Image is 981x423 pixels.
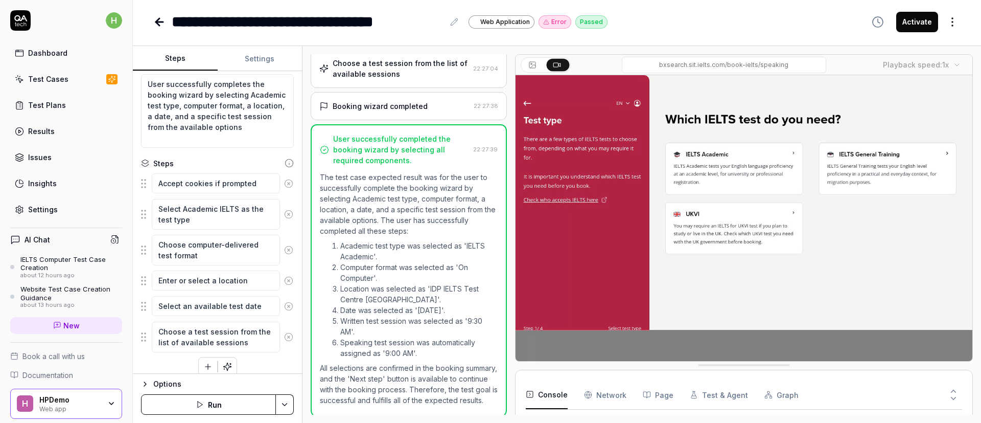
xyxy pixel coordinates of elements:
button: Graph [764,381,799,409]
a: Test Plans [10,95,122,115]
div: Booking wizard completed [333,101,428,112]
span: Documentation [22,370,73,381]
button: Test & Agent [690,381,748,409]
div: Choose a test session from the list of available sessions [333,58,469,79]
li: Academic test type was selected as 'IELTS Academic'. [340,240,498,262]
button: Console [526,381,568,409]
time: 22:27:39 [473,146,498,153]
div: Results [28,126,55,137]
button: Page [643,381,673,409]
div: Website Test Case Creation Guidance [20,285,122,302]
button: Remove step [280,271,297,291]
div: Test Plans [28,100,66,110]
button: h [106,10,122,31]
button: Remove step [280,240,297,260]
div: Playback speed: [883,59,949,70]
button: Remove step [280,296,297,317]
button: Remove step [280,327,297,347]
div: IELTS Computer Test Case Creation [20,255,122,272]
div: Dashboard [28,48,67,58]
a: Results [10,121,122,141]
div: Web app [39,404,101,412]
a: Issues [10,147,122,167]
button: Remove step [280,173,297,194]
div: Suggestions [141,234,294,266]
div: Suggestions [141,321,294,353]
a: Insights [10,173,122,193]
div: Steps [153,158,174,169]
a: New [10,317,122,334]
a: Settings [10,199,122,219]
div: Test Cases [28,74,68,84]
span: Book a call with us [22,351,85,362]
div: Suggestions [141,198,294,230]
div: Options [153,378,294,390]
div: Insights [28,178,57,189]
div: Suggestions [141,296,294,317]
li: Written test session was selected as '9:30 AM'. [340,316,498,337]
button: Network [584,381,626,409]
a: Test Cases [10,69,122,89]
button: Activate [896,12,938,32]
li: Date was selected as '[DATE]'. [340,305,498,316]
a: Book a call with us [10,351,122,362]
p: All selections are confirmed in the booking summary, and the 'Next step' button is available to c... [320,363,498,406]
button: Error [539,15,571,29]
button: Steps [133,47,218,71]
div: about 13 hours ago [20,302,122,309]
a: Documentation [10,370,122,381]
button: Run [141,394,276,415]
time: 22:27:04 [473,65,498,72]
span: H [17,395,33,412]
li: Speaking test session was automatically assigned as '9:00 AM'. [340,337,498,359]
div: Passed [575,15,608,29]
button: HHPDemoWeb app [10,389,122,419]
button: Options [141,378,294,390]
span: Web Application [480,17,530,27]
div: Suggestions [141,270,294,292]
span: New [63,320,80,331]
span: h [106,12,122,29]
h4: AI Chat [25,234,50,245]
a: Website Test Case Creation Guidanceabout 13 hours ago [10,285,122,308]
div: Suggestions [141,173,294,194]
div: about 12 hours ago [20,272,122,279]
a: IELTS Computer Test Case Creationabout 12 hours ago [10,255,122,279]
div: Issues [28,152,52,163]
button: Settings [218,47,302,71]
a: Web Application [469,15,534,29]
a: Dashboard [10,43,122,63]
time: 22:27:38 [474,102,498,109]
button: Remove step [280,204,297,225]
li: Computer format was selected as 'On Computer'. [340,262,498,283]
div: Settings [28,204,58,215]
p: The test case expected result was for the user to successfully complete the booking wizard by sel... [320,172,498,236]
button: View version history [866,12,890,32]
div: User successfully completed the booking wizard by selecting all required components. [333,133,469,166]
div: HPDemo [39,395,101,405]
li: Location was selected as 'IDP IELTS Test Centre [GEOGRAPHIC_DATA]'. [340,283,498,305]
